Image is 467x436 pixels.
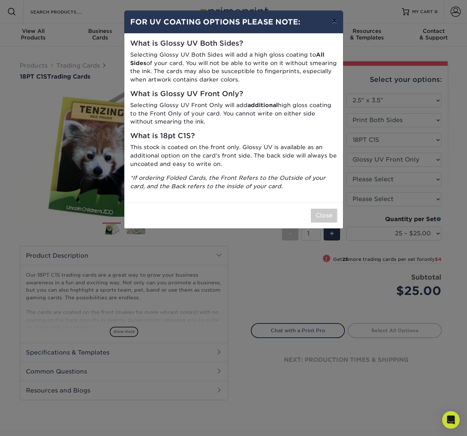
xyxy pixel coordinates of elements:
strong: All Sides [130,51,324,67]
p: This stock is coated on the front only. Glossy UV is available as an additional option on the car... [130,143,337,168]
h4: FOR UV COATING OPTIONS PLEASE NOTE: [130,16,337,27]
h5: What is Glossy UV Both Sides? [130,39,337,48]
p: Selecting Glossy UV Both Sides will add a high gloss coating to of your card. You will not be abl... [130,51,337,84]
h5: What is Glossy UV Front Only? [130,90,337,98]
p: Selecting Glossy UV Front Only will add high gloss coating to the Front Only of your card. You ca... [130,101,337,126]
i: *If ordering Folded Cards, the Front Refers to the Outside of your card, and the Back refers to t... [130,174,325,190]
div: Open Intercom Messenger [442,411,460,429]
button: Close [311,209,337,223]
button: × [326,11,343,31]
h5: What is 18pt C1S? [130,132,337,140]
strong: additional [248,102,278,109]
